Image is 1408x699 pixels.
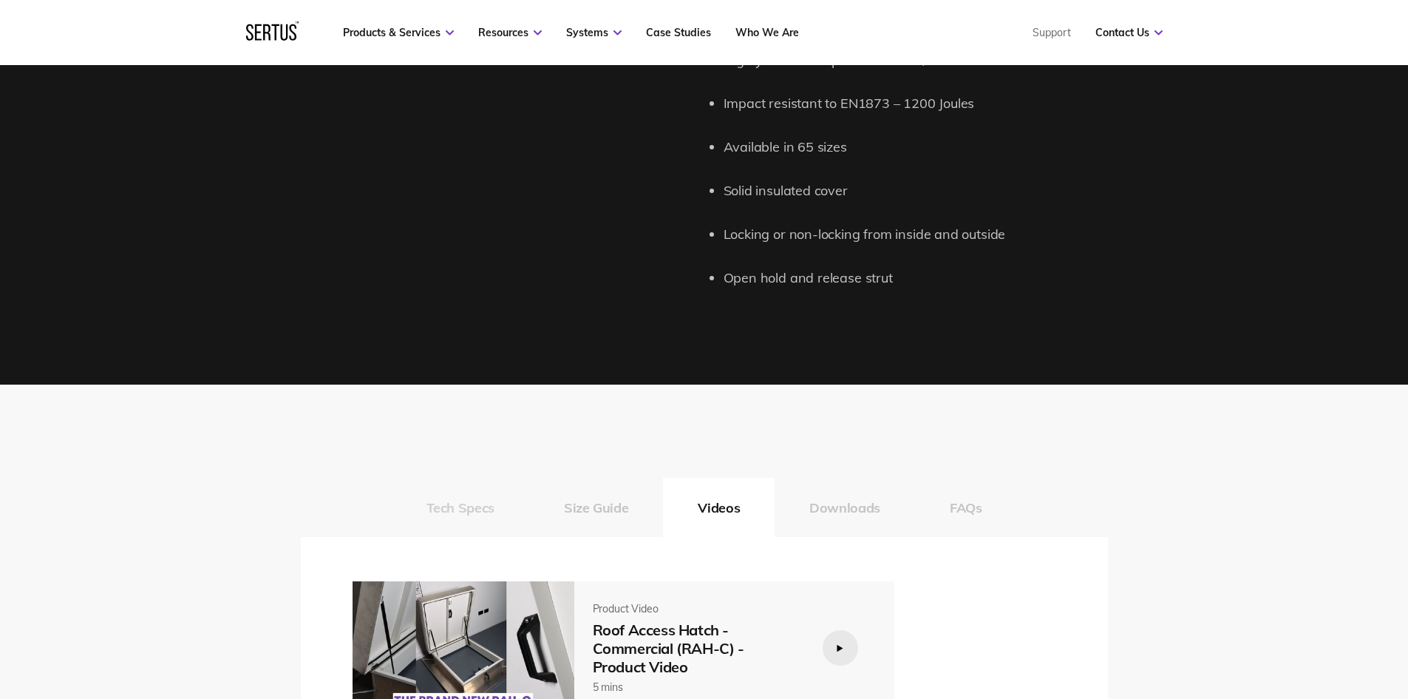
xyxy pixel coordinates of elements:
a: Resources [478,26,542,39]
iframe: Chat Widget [1142,527,1408,699]
li: Open hold and release strut [724,268,1108,289]
div: Roof Access Hatch - Commercial (RAH-C) - Product Video [593,621,800,676]
button: FAQs [915,478,1017,537]
a: Products & Services [343,26,454,39]
a: Case Studies [646,26,711,39]
div: 5 mins [593,681,800,694]
li: Locking or non-locking from inside and outside [724,224,1108,246]
a: Contact Us [1095,26,1163,39]
a: Support [1033,26,1071,39]
li: Impact resistant to EN1873 – 1200 Joules [724,93,1108,115]
button: Tech Specs [392,478,529,537]
a: Who We Are [735,26,799,39]
li: Available in 65 sizes [724,137,1108,158]
button: Downloads [775,478,915,537]
button: Size Guide [529,478,663,537]
div: Product Video [593,602,800,615]
li: Solid insulated cover [724,180,1108,202]
a: Systems [566,26,622,39]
